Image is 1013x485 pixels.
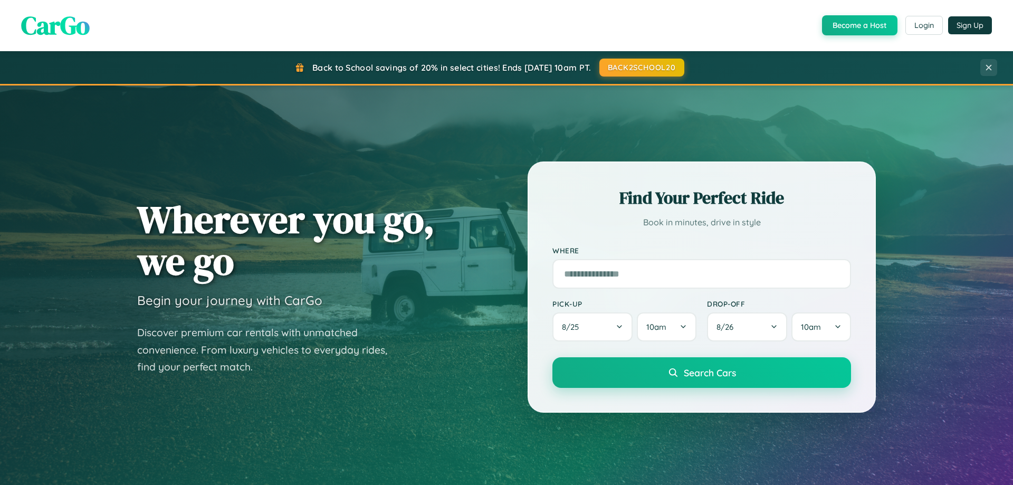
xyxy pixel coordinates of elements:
button: Sign Up [948,16,992,34]
span: Search Cars [684,367,736,378]
button: 8/26 [707,312,787,341]
button: 8/25 [552,312,633,341]
h2: Find Your Perfect Ride [552,186,851,210]
span: 10am [801,322,821,332]
button: 10am [791,312,851,341]
span: CarGo [21,8,90,43]
span: Back to School savings of 20% in select cities! Ends [DATE] 10am PT. [312,62,591,73]
p: Book in minutes, drive in style [552,215,851,230]
span: 10am [646,322,666,332]
button: 10am [637,312,696,341]
span: 8 / 25 [562,322,584,332]
button: BACK2SCHOOL20 [599,59,684,77]
button: Search Cars [552,357,851,388]
h3: Begin your journey with CarGo [137,292,322,308]
h1: Wherever you go, we go [137,198,435,282]
p: Discover premium car rentals with unmatched convenience. From luxury vehicles to everyday rides, ... [137,324,401,376]
label: Where [552,246,851,255]
button: Become a Host [822,15,897,35]
label: Drop-off [707,299,851,308]
label: Pick-up [552,299,696,308]
button: Login [905,16,943,35]
span: 8 / 26 [716,322,739,332]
